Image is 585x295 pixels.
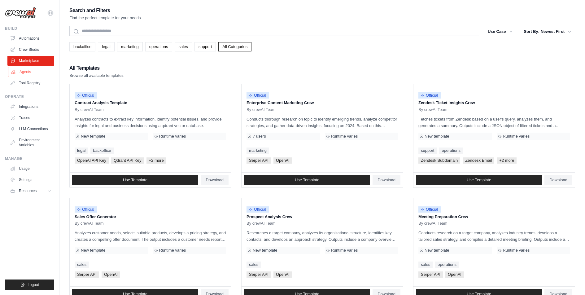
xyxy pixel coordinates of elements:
[75,100,226,106] p: Contract Analysis Template
[247,116,398,129] p: Conducts thorough research on topic to identify emerging trends, analyze competitor strategies, a...
[7,164,54,174] a: Usage
[5,156,54,161] div: Manage
[425,134,449,139] span: New template
[439,147,463,154] a: operations
[503,248,530,253] span: Runtime varies
[102,271,120,278] span: OpenAI
[194,42,216,51] a: support
[247,206,269,213] span: Official
[19,188,37,193] span: Resources
[418,116,570,129] p: Fetches tickets from Zendesk based on a user's query, analyzes them, and generates a summary. Out...
[75,230,226,243] p: Analyzes customer needs, selects suitable products, develops a pricing strategy, and creates a co...
[435,262,459,268] a: operations
[520,26,575,37] button: Sort By: Newest First
[247,157,271,164] span: Serper API
[247,100,398,106] p: Enterprise Content Marketing Crew
[159,248,186,253] span: Runtime varies
[247,262,261,268] a: sales
[7,124,54,134] a: LLM Connections
[418,107,447,112] span: By crewAI Team
[7,33,54,43] a: Automations
[445,271,464,278] span: OpenAI
[418,206,441,213] span: Official
[159,134,186,139] span: Runtime varies
[72,175,198,185] a: Use Template
[81,248,105,253] span: New template
[418,230,570,243] p: Conducts research on a target company, analyzes industry trends, develops a tailored sales strate...
[90,147,113,154] a: backoffice
[331,248,358,253] span: Runtime varies
[247,230,398,243] p: Researches a target company, analyzes its organizational structure, identifies key contacts, and ...
[146,157,166,164] span: +2 more
[549,178,567,183] span: Download
[218,42,251,51] a: All Categories
[111,157,144,164] span: Qdrant API Key
[544,175,572,185] a: Download
[7,175,54,185] a: Settings
[69,42,95,51] a: backoffice
[331,134,358,139] span: Runtime varies
[75,262,89,268] a: sales
[69,73,124,79] p: Browse all available templates
[247,271,271,278] span: Serper API
[247,92,269,99] span: Official
[98,42,114,51] a: legal
[7,186,54,196] button: Resources
[201,175,229,185] a: Download
[5,280,54,290] button: Logout
[467,178,491,183] span: Use Template
[273,157,292,164] span: OpenAI
[5,7,36,19] img: Logo
[373,175,400,185] a: Download
[175,42,192,51] a: sales
[5,94,54,99] div: Operate
[5,26,54,31] div: Build
[75,271,99,278] span: Serper API
[75,157,109,164] span: OpenAI API Key
[253,134,266,139] span: 7 users
[497,157,517,164] span: +2 more
[247,107,276,112] span: By crewAI Team
[7,56,54,66] a: Marketplace
[81,134,105,139] span: New template
[418,221,447,226] span: By crewAI Team
[7,45,54,55] a: Crew Studio
[75,107,104,112] span: By crewAI Team
[75,92,97,99] span: Official
[378,178,395,183] span: Download
[295,178,319,183] span: Use Template
[418,100,570,106] p: Zendesk Ticket Insights Crew
[253,248,277,253] span: New template
[247,214,398,220] p: Prospect Analysis Crew
[145,42,172,51] a: operations
[69,15,141,21] p: Find the perfect template for your needs
[75,116,226,129] p: Analyzes contracts to extract key information, identify potential issues, and provide insights fo...
[247,147,269,154] a: marketing
[503,134,530,139] span: Runtime varies
[7,135,54,150] a: Environment Variables
[418,92,441,99] span: Official
[7,113,54,123] a: Traces
[75,221,104,226] span: By crewAI Team
[463,157,494,164] span: Zendesk Email
[206,178,224,183] span: Download
[418,271,443,278] span: Serper API
[28,282,39,287] span: Logout
[484,26,517,37] button: Use Case
[117,42,143,51] a: marketing
[418,147,437,154] a: support
[244,175,370,185] a: Use Template
[75,206,97,213] span: Official
[247,221,276,226] span: By crewAI Team
[416,175,542,185] a: Use Template
[69,6,141,15] h2: Search and Filters
[418,262,433,268] a: sales
[273,271,292,278] span: OpenAI
[123,178,147,183] span: Use Template
[75,147,88,154] a: legal
[7,78,54,88] a: Tool Registry
[418,157,460,164] span: Zendesk Subdomain
[69,64,124,73] h2: All Templates
[418,214,570,220] p: Meeting Preparation Crew
[425,248,449,253] span: New template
